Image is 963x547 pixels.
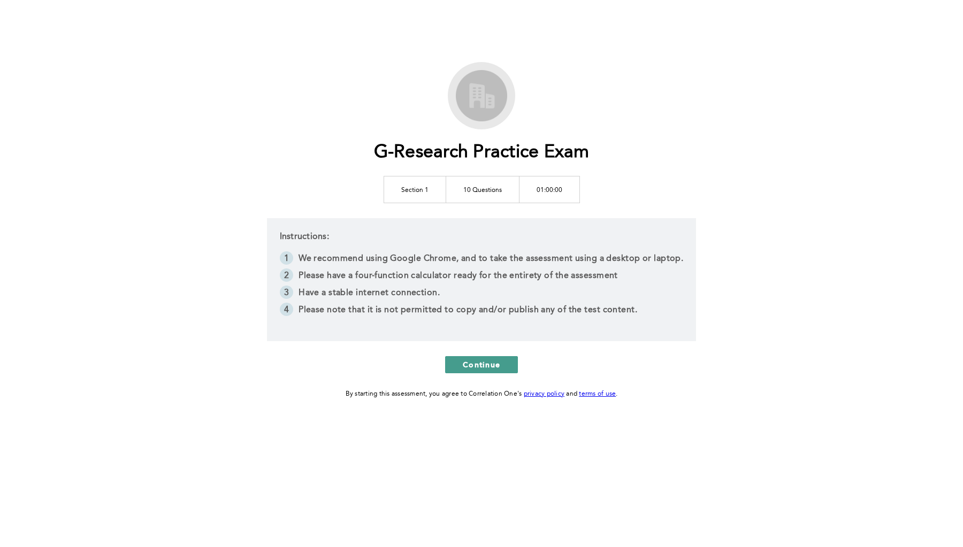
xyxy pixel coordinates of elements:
li: Please note that it is not permitted to copy and/or publish any of the test content. [280,303,684,320]
li: We recommend using Google Chrome, and to take the assessment using a desktop or laptop. [280,251,684,268]
td: Section 1 [384,176,446,203]
a: privacy policy [524,391,565,397]
img: G-Research [452,66,511,125]
td: 01:00:00 [519,176,579,203]
h1: G-Research Practice Exam [374,142,590,164]
a: terms of use [579,391,616,397]
button: Continue [445,356,518,373]
div: By starting this assessment, you agree to Correlation One's and . [346,388,618,400]
li: Have a stable internet connection. [280,286,684,303]
div: Instructions: [267,218,697,341]
li: Please have a four-function calculator ready for the entirety of the assessment [280,268,684,286]
span: Continue [463,359,500,369]
td: 10 Questions [446,176,519,203]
